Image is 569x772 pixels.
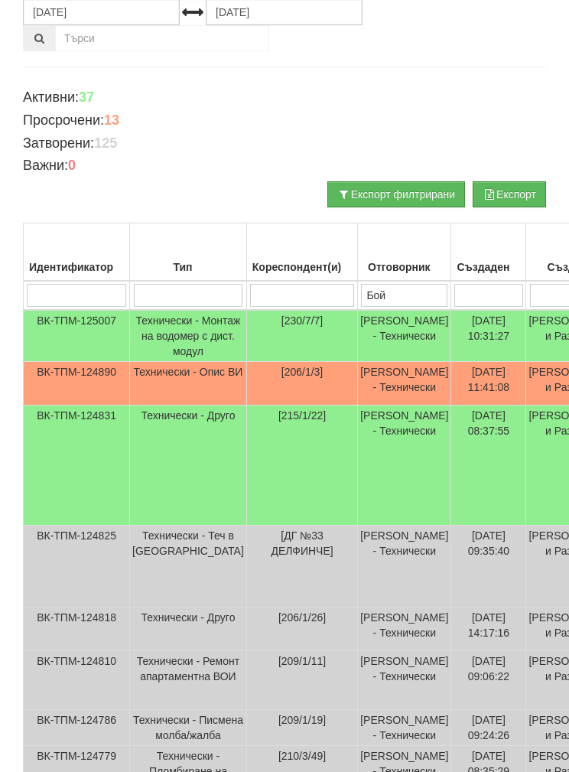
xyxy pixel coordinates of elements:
[23,158,546,174] h4: Важни:
[454,256,523,278] div: Създаден
[94,135,117,151] b: 125
[68,158,76,173] b: 0
[23,136,546,151] h4: Затворени:
[358,608,451,651] td: [PERSON_NAME] - Технически
[55,25,269,51] input: Търсене по Идентификатор, Бл/Вх/Ап, Тип, Описание, Моб. Номер, Имейл, Файл, Коментар,
[246,223,357,282] th: Кореспондент(и): No sort applied, activate to apply an ascending sort
[24,651,130,710] td: ВК-ТПМ-124810
[451,310,526,362] td: [DATE] 10:31:27
[130,362,247,406] td: Технически - Опис ВИ
[278,611,326,624] span: [206/1/26]
[278,714,326,726] span: [209/1/19]
[130,526,247,608] td: Технически - Теч в [GEOGRAPHIC_DATA]
[271,529,333,557] span: [ДГ №33 ДЕЛФИНЧЕ]
[132,256,244,278] div: Тип
[278,409,326,422] span: [215/1/22]
[327,181,465,207] button: Експорт филтрирани
[451,362,526,406] td: [DATE] 11:41:08
[451,223,526,282] th: Създаден: No sort applied, activate to apply an ascending sort
[26,256,127,278] div: Идентификатор
[281,366,324,378] span: [206/1/3]
[24,526,130,608] td: ВК-ТПМ-124825
[451,710,526,746] td: [DATE] 09:24:26
[358,223,451,282] th: Отговорник: No sort applied, activate to apply an ascending sort
[278,655,326,667] span: [209/1/11]
[130,710,247,746] td: Технически - Писмена молба/жалба
[23,90,546,106] h4: Активни:
[451,608,526,651] td: [DATE] 14:17:16
[130,608,247,651] td: Технически - Друго
[358,310,451,362] td: [PERSON_NAME] - Технически
[473,181,546,207] button: Експорт
[24,608,130,651] td: ВК-ТПМ-124818
[130,406,247,526] td: Технически - Друго
[278,750,326,762] span: [210/3/49]
[358,710,451,746] td: [PERSON_NAME] - Технически
[451,526,526,608] td: [DATE] 09:35:40
[24,406,130,526] td: ВК-ТПМ-124831
[360,256,448,278] div: Отговорник
[358,526,451,608] td: [PERSON_NAME] - Технически
[23,113,546,129] h4: Просрочени:
[24,710,130,746] td: ВК-ТПМ-124786
[130,310,247,362] td: Технически - Монтаж на водомер с дист. модул
[451,651,526,710] td: [DATE] 09:06:22
[358,651,451,710] td: [PERSON_NAME] - Технически
[104,112,119,128] b: 13
[249,256,355,278] div: Кореспондент(и)
[358,362,451,406] td: [PERSON_NAME] - Технически
[24,223,130,282] th: Идентификатор: No sort applied, activate to apply an ascending sort
[358,406,451,526] td: [PERSON_NAME] - Технически
[24,310,130,362] td: ВК-ТПМ-125007
[79,90,94,105] b: 37
[451,406,526,526] td: [DATE] 08:37:55
[130,651,247,710] td: Технически - Ремонт апартаментна ВОИ
[24,362,130,406] td: ВК-ТПМ-124890
[281,314,324,327] span: [230/7/7]
[130,223,247,282] th: Тип: No sort applied, activate to apply an ascending sort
